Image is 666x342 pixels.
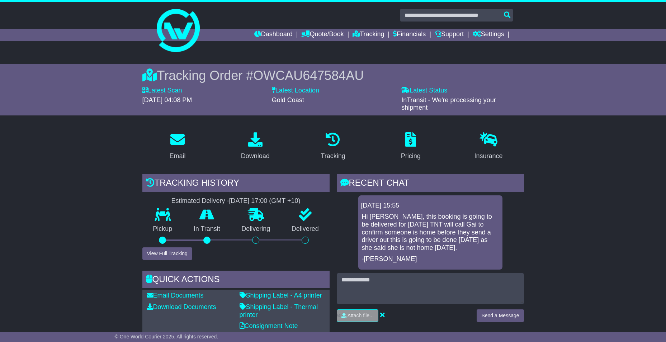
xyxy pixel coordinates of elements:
a: Dashboard [254,29,293,41]
div: Quick Actions [142,271,330,290]
label: Latest Location [272,87,319,95]
span: Gold Coast [272,96,304,104]
a: Email Documents [147,292,204,299]
div: Pricing [401,151,421,161]
span: OWCAU647584AU [253,68,364,83]
span: © One World Courier 2025. All rights reserved. [115,334,218,339]
div: Tracking Order # [142,68,524,83]
p: -[PERSON_NAME] [362,255,499,263]
a: Pricing [396,130,425,163]
div: Tracking history [142,174,330,194]
div: [DATE] 15:55 [361,202,500,210]
a: Shipping Label - Thermal printer [240,303,318,318]
button: Send a Message [477,309,524,322]
p: Delivering [231,225,281,233]
a: Download [236,130,274,163]
label: Latest Status [401,87,447,95]
a: Quote/Book [301,29,344,41]
div: RECENT CHAT [337,174,524,194]
a: Financials [393,29,426,41]
a: Shipping Label - A4 printer [240,292,322,299]
a: Download Documents [147,303,216,310]
span: [DATE] 04:08 PM [142,96,192,104]
div: Download [241,151,270,161]
a: Tracking [316,130,350,163]
a: Support [435,29,464,41]
span: InTransit - We're processing your shipment [401,96,496,111]
div: [DATE] 17:00 (GMT +10) [229,197,301,205]
div: Estimated Delivery - [142,197,330,205]
a: Insurance [470,130,507,163]
a: Email [165,130,190,163]
div: Email [169,151,185,161]
p: Pickup [142,225,183,233]
a: Tracking [353,29,384,41]
p: Hi [PERSON_NAME], this booking is going to be delivered for [DATE] TNT will call Gai to confirm s... [362,213,499,252]
button: View Full Tracking [142,247,192,260]
div: Insurance [474,151,503,161]
div: Tracking [321,151,345,161]
p: Delivered [281,225,330,233]
label: Latest Scan [142,87,182,95]
a: Consignment Note [240,322,298,329]
a: Settings [473,29,504,41]
p: In Transit [183,225,231,233]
